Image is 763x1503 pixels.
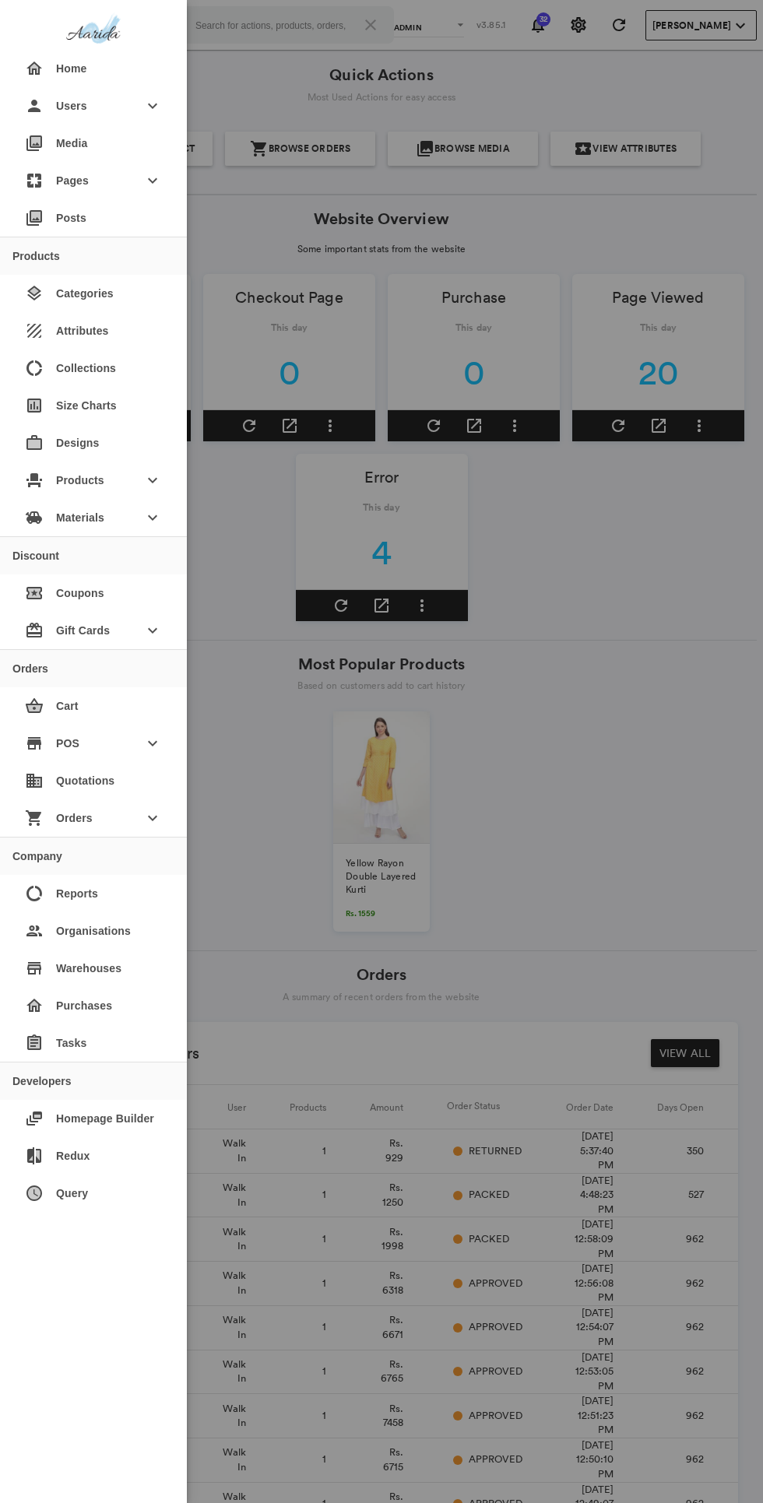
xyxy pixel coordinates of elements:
[12,574,174,612] div: Coupons
[143,171,162,190] md-icon: keyboard_arrow_down
[12,251,60,262] div: Products
[25,134,44,153] md-icon: {{menuItem.icon}}
[25,1109,44,1128] md-icon: {{childMenu.icon}}
[12,663,48,674] div: Orders
[12,950,174,987] div: Warehouses
[12,762,174,799] div: Quotations
[12,1024,174,1062] div: Tasks
[25,884,44,903] md-icon: {{childMenu.icon}}
[56,616,131,644] span: Gift Cards
[25,809,44,827] md-icon: {{ $mdSidemenuContent.icon }}
[25,434,44,452] md-icon: {{childMenu.icon}}
[12,1100,174,1137] div: Homepage Builder
[25,996,44,1015] md-icon: {{childMenu.icon}}
[12,275,174,312] div: Categories
[25,1147,44,1165] md-icon: {{childMenu.icon}}
[66,12,121,47] img: aarida-optimized.png
[25,697,44,715] md-icon: {{childMenu.icon}}
[25,922,44,940] md-icon: {{childMenu.icon}}
[12,1076,71,1087] div: Developers
[25,321,44,340] md-icon: {{childMenu.icon}}
[12,550,59,561] div: Discount
[25,734,44,753] md-icon: {{ $mdSidemenuContent.icon }}
[25,396,44,415] md-icon: {{childMenu.icon}}
[143,809,162,827] md-icon: keyboard_arrow_down
[25,209,44,227] md-icon: {{menuItem.icon}}
[25,359,44,378] md-icon: {{childMenu.icon}}
[12,687,174,725] div: Cart
[143,621,162,640] md-icon: keyboard_arrow_down
[143,508,162,527] md-icon: keyboard_arrow_down
[25,97,44,115] md-icon: {{ $mdSidemenuContent.icon }}
[12,125,174,162] div: Media
[12,424,174,462] div: Designs
[143,471,162,490] md-icon: keyboard_arrow_down
[25,1034,44,1052] md-icon: {{childMenu.icon}}
[56,92,131,120] span: Users
[12,50,174,87] div: Home
[56,804,131,832] span: Orders
[143,97,162,115] md-icon: keyboard_arrow_down
[25,621,44,640] md-icon: {{ $mdSidemenuContent.icon }}
[12,199,174,237] div: Posts
[25,171,44,190] md-icon: {{ $mdSidemenuContent.icon }}
[25,471,44,490] md-icon: {{ $mdSidemenuContent.icon }}
[25,584,44,602] md-icon: {{childMenu.icon}}
[25,959,44,978] md-icon: {{childMenu.icon}}
[56,466,131,494] span: Products
[12,987,174,1024] div: Purchases
[25,1184,44,1203] md-icon: {{childMenu.icon}}
[12,912,174,950] div: Organisations
[12,1175,174,1212] div: Query
[12,851,62,862] div: Company
[56,504,131,532] span: Materials
[12,349,174,387] div: Collections
[56,167,131,195] span: Pages
[25,508,44,527] md-icon: {{ $mdSidemenuContent.icon }}
[12,312,174,349] div: Attributes
[12,875,174,912] div: Reports
[25,59,44,78] md-icon: {{menuItem.icon}}
[12,387,174,424] div: Size Charts
[25,771,44,790] md-icon: {{childMenu.icon}}
[25,284,44,303] md-icon: {{childMenu.icon}}
[12,1137,174,1175] div: Redux
[56,729,131,757] span: POS
[143,734,162,753] md-icon: keyboard_arrow_down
